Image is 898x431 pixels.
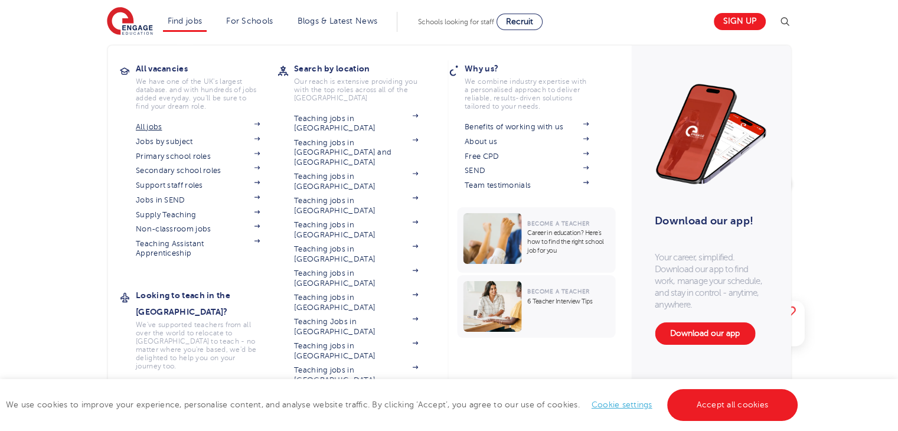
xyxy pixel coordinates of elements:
[527,228,609,255] p: Career in education? Here’s how to find the right school job for you
[294,114,418,133] a: Teaching jobs in [GEOGRAPHIC_DATA]
[136,195,260,205] a: Jobs in SEND
[655,252,767,311] p: Your career, simplified. Download our app to find work, manage your schedule, and stay in control...
[294,138,418,167] a: Teaching jobs in [GEOGRAPHIC_DATA] and [GEOGRAPHIC_DATA]
[527,220,589,227] span: Become a Teacher
[294,293,418,312] a: Teaching jobs in [GEOGRAPHIC_DATA]
[294,317,418,337] a: Teaching Jobs in [GEOGRAPHIC_DATA]
[294,77,418,102] p: Our reach is extensive providing you with the top roles across all of the [GEOGRAPHIC_DATA]
[6,400,801,409] span: We use cookies to improve your experience, personalise content, and analyse website traffic. By c...
[465,77,589,110] p: We combine industry expertise with a personalised approach to deliver reliable, results-driven so...
[294,269,418,288] a: Teaching jobs in [GEOGRAPHIC_DATA]
[226,17,273,25] a: For Schools
[136,77,260,110] p: We have one of the UK's largest database. and with hundreds of jobs added everyday. you'll be sur...
[465,60,606,110] a: Why us?We combine industry expertise with a personalised approach to deliver reliable, results-dr...
[497,14,543,30] a: Recruit
[655,208,762,234] h3: Download our app!
[136,60,277,110] a: All vacanciesWe have one of the UK's largest database. and with hundreds of jobs added everyday. ...
[136,137,260,146] a: Jobs by subject
[136,224,260,234] a: Non-classroom jobs
[418,18,494,26] span: Schools looking for staff
[136,152,260,161] a: Primary school roles
[294,60,436,77] h3: Search by location
[136,60,277,77] h3: All vacancies
[506,17,533,26] span: Recruit
[136,166,260,175] a: Secondary school roles
[298,17,378,25] a: Blogs & Latest News
[107,7,153,37] img: Engage Education
[465,166,589,175] a: SEND
[592,400,652,409] a: Cookie settings
[294,244,418,264] a: Teaching jobs in [GEOGRAPHIC_DATA]
[655,322,755,345] a: Download our app
[465,152,589,161] a: Free CPD
[294,172,418,191] a: Teaching jobs in [GEOGRAPHIC_DATA]
[294,60,436,102] a: Search by locationOur reach is extensive providing you with the top roles across all of the [GEOG...
[465,122,589,132] a: Benefits of working with us
[457,207,618,273] a: Become a TeacherCareer in education? Here’s how to find the right school job for you
[136,122,260,132] a: All jobs
[714,13,766,30] a: Sign up
[136,181,260,190] a: Support staff roles
[294,220,418,240] a: Teaching jobs in [GEOGRAPHIC_DATA]
[136,239,260,259] a: Teaching Assistant Apprenticeship
[465,181,589,190] a: Team testimonials
[136,287,277,320] h3: Looking to teach in the [GEOGRAPHIC_DATA]?
[136,287,277,370] a: Looking to teach in the [GEOGRAPHIC_DATA]?We've supported teachers from all over the world to rel...
[457,275,618,338] a: Become a Teacher6 Teacher Interview Tips
[527,288,589,295] span: Become a Teacher
[294,196,418,215] a: Teaching jobs in [GEOGRAPHIC_DATA]
[294,365,418,385] a: Teaching jobs in [GEOGRAPHIC_DATA]
[294,341,418,361] a: Teaching jobs in [GEOGRAPHIC_DATA]
[465,60,606,77] h3: Why us?
[168,17,203,25] a: Find jobs
[465,137,589,146] a: About us
[527,297,609,306] p: 6 Teacher Interview Tips
[136,210,260,220] a: Supply Teaching
[667,389,798,421] a: Accept all cookies
[136,321,260,370] p: We've supported teachers from all over the world to relocate to [GEOGRAPHIC_DATA] to teach - no m...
